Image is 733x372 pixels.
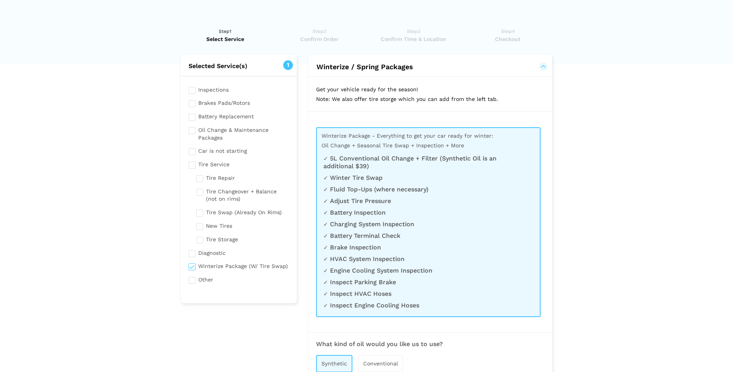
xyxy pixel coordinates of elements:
h2: Selected Service(s) [181,62,297,70]
a: Step2 [275,27,364,43]
li: Charging System Inspection [323,220,526,228]
a: Step1 [181,27,270,43]
span: 1 [283,60,293,70]
li: Fluid Top-Ups (where necessary) [323,186,526,193]
li: Battery Inspection [323,209,526,217]
li: Winter Tire Swap [323,174,526,182]
button: Winterize / Spring Packages [316,62,544,72]
span: Checkout [463,35,553,43]
span: Oil Change + Seasonal Tire Swap + Inspection + More [321,142,464,148]
a: Step4 [463,27,553,43]
span: Synthetic [321,360,347,367]
span: Select Service [181,35,270,43]
p: Get your vehicle ready for the season! Note: We also offer tire storge which you can add from the... [308,77,552,111]
li: Inspect Parking Brake [323,278,526,286]
li: Battery Terminal Check [323,232,526,240]
li: HVAC System Inspection [323,255,526,263]
li: Brake Inspection [323,244,526,251]
h3: What kind of oil would you like us to use? [316,341,544,348]
span: Winterize / Spring Packages [316,63,413,71]
li: Engine Cooling System Inspection [323,267,526,275]
li: Inspect Engine Cooling Hoses [323,302,526,309]
span: Winterize Package - Everything to get your car ready for winter: [321,133,493,139]
span: Conventional [363,360,398,367]
li: Adjust Tire Pressure [323,197,526,205]
span: Confirm Time & Location [369,35,458,43]
li: Inspect HVAC Hoses [323,290,526,298]
a: Step3 [369,27,458,43]
li: 5L Conventional Oil Change + Filter (Synthetic Oil is an additional $39) [323,155,526,170]
span: Confirm Order [275,35,364,43]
